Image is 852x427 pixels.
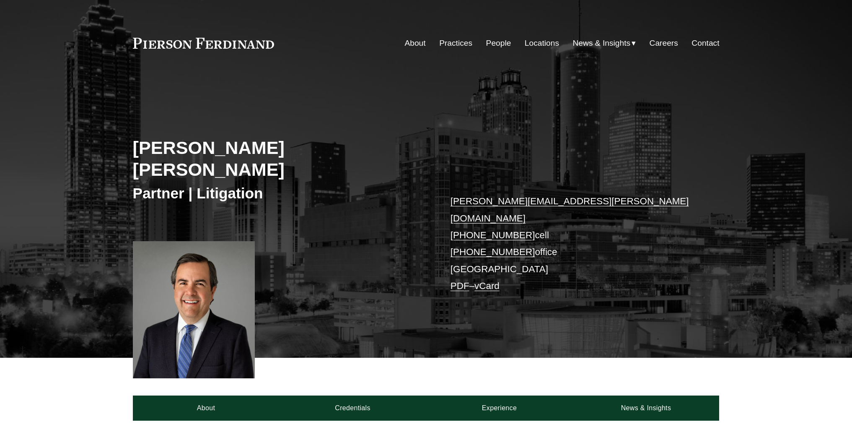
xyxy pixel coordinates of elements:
a: [PHONE_NUMBER] [451,247,535,257]
a: [PHONE_NUMBER] [451,230,535,240]
a: vCard [474,281,500,291]
a: Careers [650,35,678,51]
a: Credentials [280,396,426,421]
h2: [PERSON_NAME] [PERSON_NAME] [133,137,426,181]
a: Locations [525,35,559,51]
span: News & Insights [573,36,631,51]
a: News & Insights [572,396,719,421]
a: folder dropdown [573,35,636,51]
a: People [486,35,511,51]
p: cell office [GEOGRAPHIC_DATA] – [451,193,695,294]
a: Experience [426,396,573,421]
a: Practices [439,35,472,51]
a: About [133,396,280,421]
a: About [404,35,425,51]
a: [PERSON_NAME][EMAIL_ADDRESS][PERSON_NAME][DOMAIN_NAME] [451,196,689,223]
a: Contact [691,35,719,51]
a: PDF [451,281,469,291]
h3: Partner | Litigation [133,184,426,203]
